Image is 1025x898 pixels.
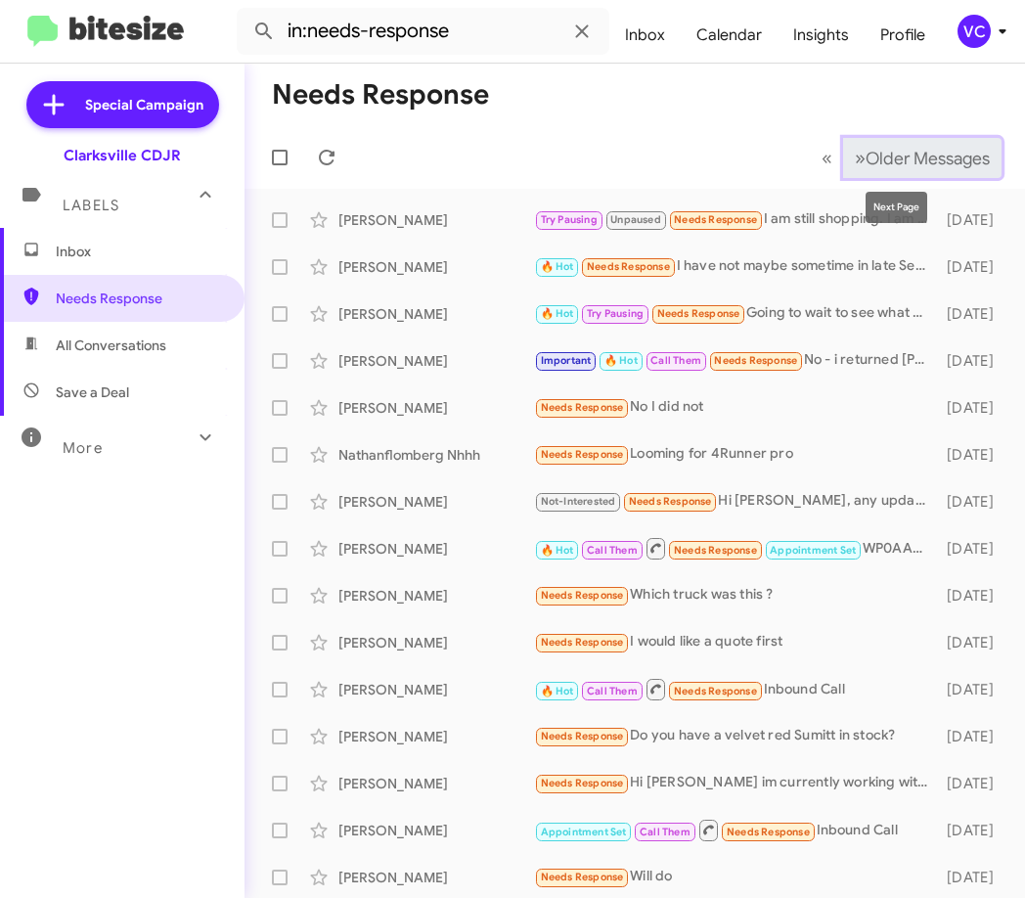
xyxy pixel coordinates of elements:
button: VC [941,15,1003,48]
span: Needs Response [541,401,624,414]
span: 🔥 Hot [541,544,574,557]
div: Do you have a velvet red Sumitt in stock? [534,725,939,747]
span: 🔥 Hot [541,685,574,697]
div: Nathanflomberg Nhhh [338,445,534,465]
button: Next [843,138,1002,178]
span: Needs Response [727,826,810,838]
div: [DATE] [939,257,1009,277]
span: Appointment Set [770,544,856,557]
div: [DATE] [939,821,1009,840]
div: Hi [PERSON_NAME], any update on when the check will be ready? [534,490,939,513]
div: [DATE] [939,680,1009,699]
span: Needs Response [541,589,624,602]
div: Which truck was this ? [534,584,939,606]
input: Search [237,8,609,55]
span: Labels [63,197,119,214]
span: Needs Response [674,213,757,226]
div: [DATE] [939,539,1009,559]
span: Unpaused [610,213,661,226]
div: [PERSON_NAME] [338,868,534,887]
span: Older Messages [866,148,990,169]
span: Not-Interested [541,495,616,508]
a: Profile [865,7,941,64]
div: Next Page [866,192,927,223]
span: « [822,146,832,170]
div: WP0AA2A78EL0150503 [534,536,939,561]
span: Save a Deal [56,382,129,402]
div: [DATE] [939,210,1009,230]
span: Needs Response [541,730,624,742]
span: Call Them [587,544,638,557]
div: Inbound Call [534,677,939,701]
div: [DATE] [939,304,1009,324]
div: Inbound Call [534,818,939,842]
span: Needs Response [541,871,624,883]
span: Needs Response [674,544,757,557]
a: Special Campaign [26,81,219,128]
div: VC [958,15,991,48]
div: No I did not [534,396,939,419]
a: Inbox [609,7,681,64]
span: Try Pausing [541,213,598,226]
span: Needs Response [587,260,670,273]
span: Needs Response [56,289,222,308]
div: [PERSON_NAME] [338,633,534,652]
div: No - i returned [PERSON_NAME]'s call and asked for the current best offer price - got no response [534,349,939,372]
div: Hi [PERSON_NAME] im currently working with [PERSON_NAME] at Ourisman to sell these cars we are ju... [534,772,939,794]
h1: Needs Response [272,79,489,111]
div: [DATE] [939,868,1009,887]
nav: Page navigation example [811,138,1002,178]
div: [DATE] [939,398,1009,418]
div: [DATE] [939,492,1009,512]
span: Appointment Set [541,826,627,838]
div: [PERSON_NAME] [338,680,534,699]
div: [DATE] [939,586,1009,606]
div: Clarksville CDJR [64,146,181,165]
div: [PERSON_NAME] [338,398,534,418]
div: [DATE] [939,774,1009,793]
span: All Conversations [56,336,166,355]
div: [PERSON_NAME] [338,774,534,793]
div: [DATE] [939,633,1009,652]
span: Important [541,354,592,367]
span: Needs Response [541,636,624,649]
span: Needs Response [674,685,757,697]
span: Inbox [56,242,222,261]
div: [PERSON_NAME] [338,351,534,371]
span: More [63,439,103,457]
div: [DATE] [939,727,1009,746]
div: [DATE] [939,445,1009,465]
div: [PERSON_NAME] [338,210,534,230]
span: Needs Response [657,307,740,320]
span: Needs Response [541,448,624,461]
a: Insights [778,7,865,64]
span: » [855,146,866,170]
div: [PERSON_NAME] [338,257,534,277]
span: Call Them [650,354,701,367]
div: Will do [534,866,939,888]
div: Looming for 4Runner pro [534,443,939,466]
span: Needs Response [541,777,624,789]
div: [PERSON_NAME] [338,586,534,606]
div: Going to wait to see what Sept deals are [534,302,939,325]
div: I would like a quote first [534,631,939,653]
div: [PERSON_NAME] [338,304,534,324]
span: Call Them [587,685,638,697]
a: Calendar [681,7,778,64]
div: [PERSON_NAME] [338,492,534,512]
span: Call Them [640,826,691,838]
span: Try Pausing [587,307,644,320]
span: Special Campaign [85,95,203,114]
span: Needs Response [629,495,712,508]
span: Needs Response [714,354,797,367]
button: Previous [810,138,844,178]
div: [PERSON_NAME] [338,727,534,746]
span: 🔥 Hot [604,354,638,367]
div: [PERSON_NAME] [338,539,534,559]
div: I have not maybe sometime in late September [534,255,939,278]
div: I am still shopping. I am short and I am trying to combine my height and vehicle desire. I have a... [534,208,939,231]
